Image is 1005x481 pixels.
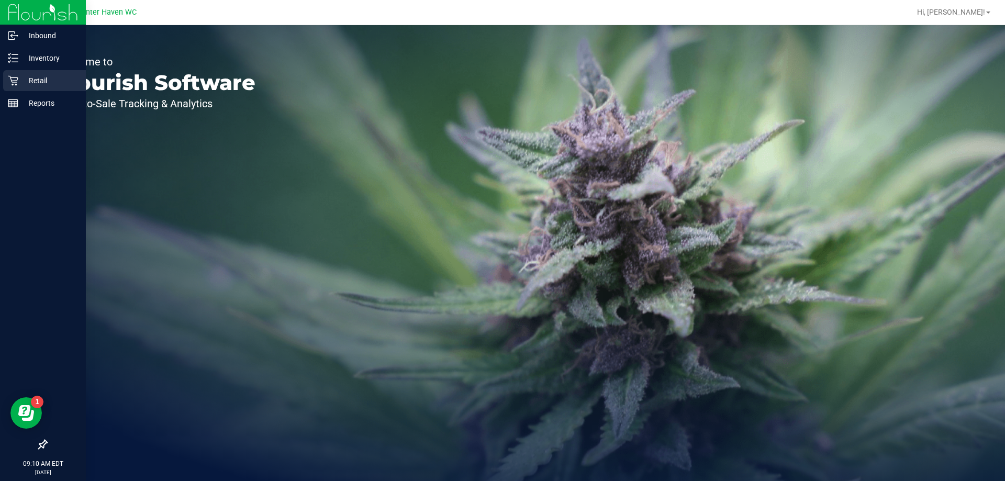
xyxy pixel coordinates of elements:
[5,468,81,476] p: [DATE]
[31,396,43,408] iframe: Resource center unread badge
[18,29,81,42] p: Inbound
[57,72,255,93] p: Flourish Software
[18,74,81,87] p: Retail
[8,30,18,41] inline-svg: Inbound
[18,97,81,109] p: Reports
[77,8,137,17] span: Winter Haven WC
[8,98,18,108] inline-svg: Reports
[57,98,255,109] p: Seed-to-Sale Tracking & Analytics
[5,459,81,468] p: 09:10 AM EDT
[8,53,18,63] inline-svg: Inventory
[18,52,81,64] p: Inventory
[57,57,255,67] p: Welcome to
[10,397,42,429] iframe: Resource center
[917,8,985,16] span: Hi, [PERSON_NAME]!
[8,75,18,86] inline-svg: Retail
